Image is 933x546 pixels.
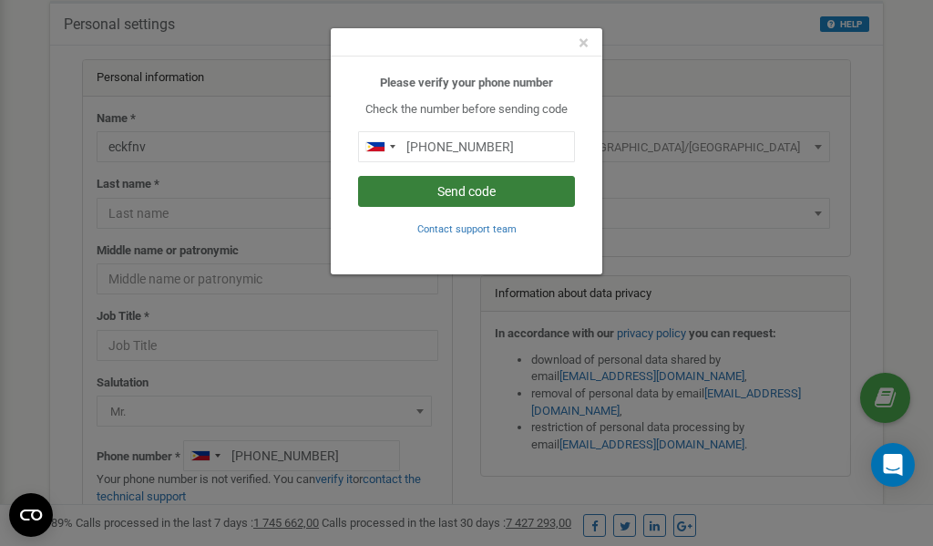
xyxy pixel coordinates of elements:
b: Please verify your phone number [380,76,553,89]
div: Telephone country code [359,132,401,161]
button: Close [579,34,589,53]
small: Contact support team [417,223,517,235]
input: 0905 123 4567 [358,131,575,162]
button: Open CMP widget [9,493,53,537]
div: Open Intercom Messenger [871,443,915,487]
span: × [579,32,589,54]
a: Contact support team [417,221,517,235]
p: Check the number before sending code [358,101,575,118]
button: Send code [358,176,575,207]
